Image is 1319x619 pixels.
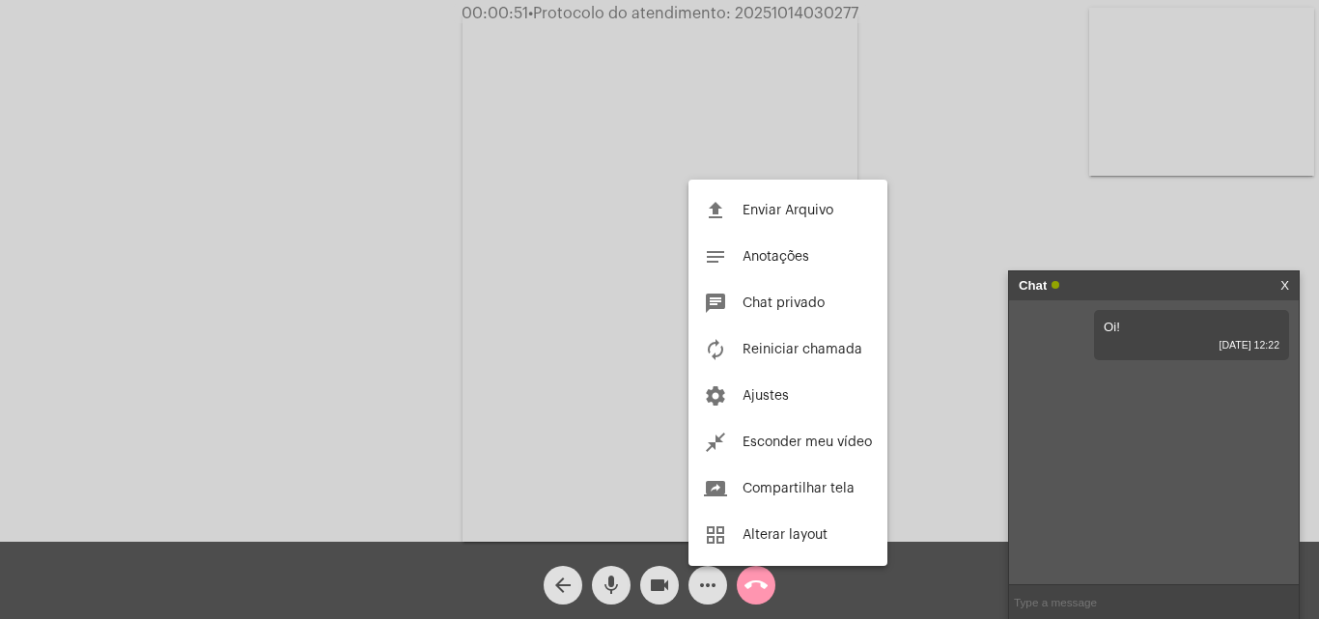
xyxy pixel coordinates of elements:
mat-icon: screen_share [704,477,727,500]
span: Alterar layout [743,528,828,542]
mat-icon: file_upload [704,199,727,222]
mat-icon: settings [704,384,727,408]
mat-icon: close_fullscreen [704,431,727,454]
span: Chat privado [743,296,825,310]
span: Reiniciar chamada [743,343,862,356]
mat-icon: notes [704,245,727,268]
span: Compartilhar tela [743,482,855,495]
span: Esconder meu vídeo [743,436,872,449]
mat-icon: chat [704,292,727,315]
span: Ajustes [743,389,789,403]
span: Enviar Arquivo [743,204,833,217]
mat-icon: autorenew [704,338,727,361]
mat-icon: grid_view [704,523,727,547]
span: Anotações [743,250,809,264]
